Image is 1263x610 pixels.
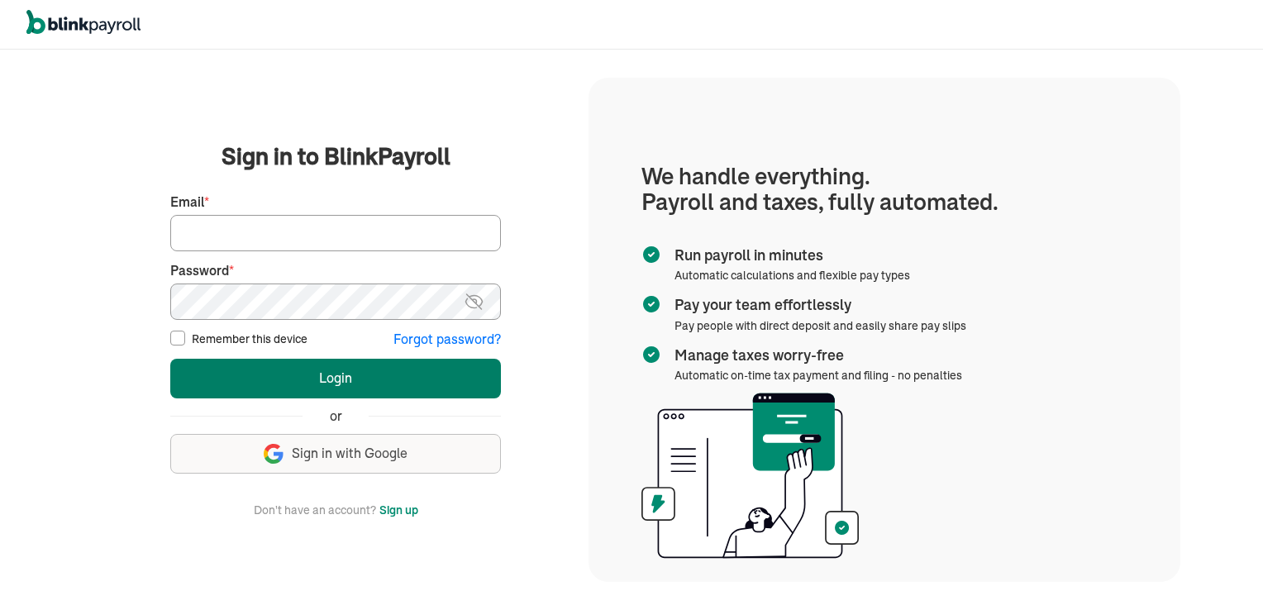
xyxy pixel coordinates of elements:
[641,245,661,264] img: checkmark
[264,444,284,464] img: google
[222,140,450,173] span: Sign in to BlinkPayroll
[1180,531,1263,610] iframe: Chat Widget
[464,292,484,312] img: eye
[674,368,962,383] span: Automatic on-time tax payment and filing - no penalties
[170,193,501,212] label: Email
[674,245,903,266] span: Run payroll in minutes
[170,215,501,251] input: Your email address
[170,434,501,474] button: Sign in with Google
[641,294,661,314] img: checkmark
[393,330,501,349] button: Forgot password?
[292,444,407,463] span: Sign in with Google
[192,331,307,347] label: Remember this device
[674,268,910,283] span: Automatic calculations and flexible pay types
[379,500,418,520] button: Sign up
[254,500,376,520] span: Don't have an account?
[674,318,966,333] span: Pay people with direct deposit and easily share pay slips
[641,164,1127,215] h1: We handle everything. Payroll and taxes, fully automated.
[674,345,956,366] span: Manage taxes worry-free
[26,10,141,35] img: logo
[641,393,859,559] img: illustration
[641,345,661,365] img: checkmark
[170,359,501,398] button: Login
[674,294,960,316] span: Pay your team effortlessly
[170,261,501,280] label: Password
[330,407,342,426] span: or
